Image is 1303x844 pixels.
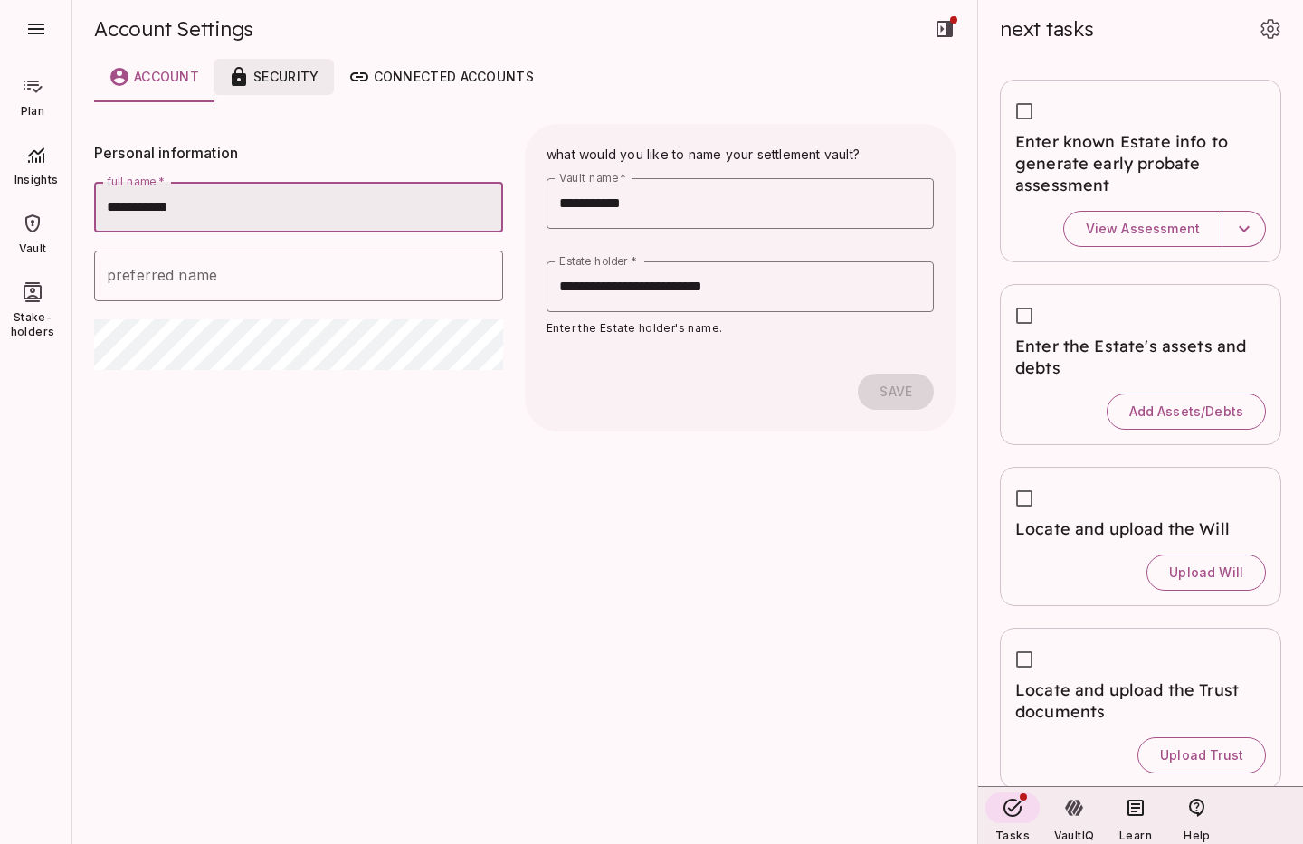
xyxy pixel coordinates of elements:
span: Locate and upload the Trust documents [1015,679,1266,723]
div: Connected accounts [348,66,534,88]
span: next tasks [1000,16,1094,42]
span: VaultIQ [1054,829,1094,842]
span: Insights [4,173,69,187]
span: View Assessment [1086,221,1200,237]
button: Upload Will [1146,555,1266,591]
span: Upload Trust [1160,747,1243,763]
div: Security [228,66,319,88]
span: Plan [21,104,44,119]
label: full name [107,174,165,189]
span: Upload Will [1169,564,1243,581]
span: Tasks [995,829,1030,842]
button: Add Assets/Debts [1107,394,1266,430]
span: Enter the Estate's assets and debts [1015,336,1266,379]
button: View Assessment [1063,211,1222,247]
label: Estate holder [559,253,637,269]
span: Help [1184,829,1210,842]
span: what would you like to name your settlement vault? [547,147,860,162]
span: Account Settings [94,16,253,42]
span: Learn [1119,829,1152,842]
div: Locate and upload the WillUpload Will [1000,467,1281,606]
button: Upload Trust [1137,737,1266,773]
div: Insights [4,132,69,195]
span: Vault [19,242,47,256]
div: Enter known Estate info to generate early probate assessmentView Assessment [1000,80,1281,262]
div: customized tabs example [94,59,956,95]
span: Add Assets/Debts [1129,403,1243,420]
span: Locate and upload the Will [1015,518,1266,540]
p: Personal information [94,142,503,164]
span: Enter known Estate info to generate early probate assessment [1015,131,1266,196]
span: Enter the Estate holder's name. [547,321,722,335]
div: Locate and upload the Trust documentsUpload Trust [1000,628,1281,789]
label: Vault name [559,170,626,185]
div: Account [109,66,199,88]
div: Enter the Estate's assets and debtsAdd Assets/Debts [1000,284,1281,445]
